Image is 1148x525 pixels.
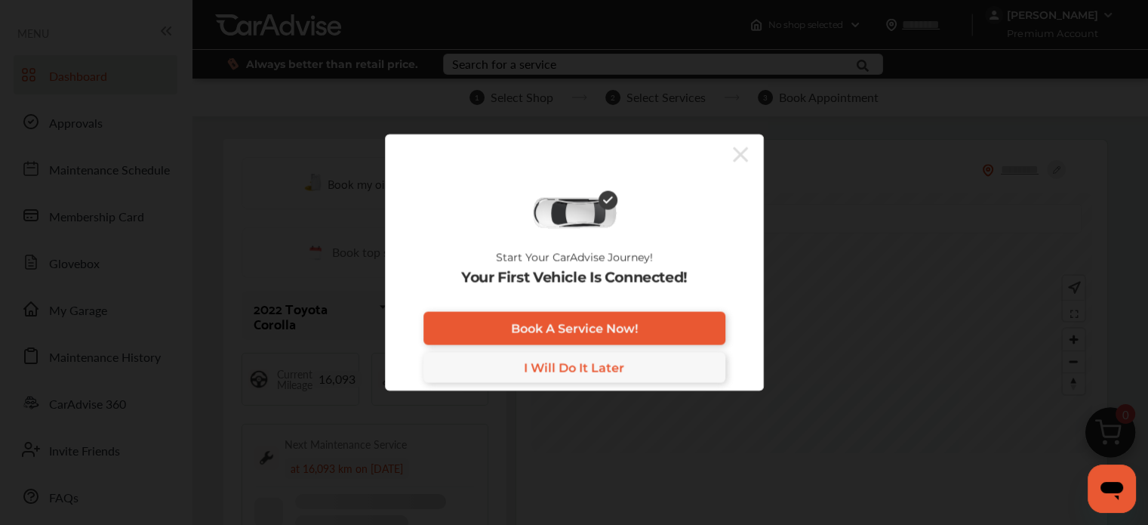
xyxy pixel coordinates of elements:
p: Start Your CarAdvise Journey! [496,252,653,264]
a: Book A Service Now! [423,312,725,345]
p: Your First Vehicle Is Connected! [461,270,687,286]
img: diagnose-vehicle.c84bcb0a.svg [531,196,617,230]
iframe: Button to launch messaging window [1088,465,1136,513]
a: I Will Do It Later [423,353,725,383]
span: Book A Service Now! [511,321,638,335]
img: check-icon.521c8815.svg [599,191,617,210]
span: I Will Do It Later [524,360,624,375]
